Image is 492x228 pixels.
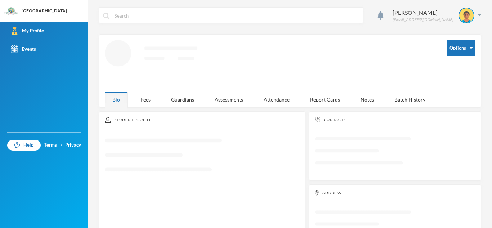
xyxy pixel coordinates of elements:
img: STUDENT [459,8,474,23]
a: Terms [44,142,57,149]
div: [GEOGRAPHIC_DATA] [22,8,67,14]
svg: Loading interface... [105,40,436,86]
div: Batch History [387,92,433,107]
div: [PERSON_NAME] [393,8,453,17]
svg: Loading interface... [315,133,475,173]
div: Guardians [164,92,202,107]
div: Contacts [315,117,475,122]
div: Address [315,190,475,196]
img: search [103,13,109,19]
div: · [61,142,62,149]
div: [EMAIL_ADDRESS][DOMAIN_NAME] [393,17,453,22]
div: Events [11,45,36,53]
div: My Profile [11,27,44,35]
div: Notes [353,92,381,107]
img: logo [4,4,18,18]
div: Bio [105,92,128,107]
svg: Loading interface... [105,134,300,182]
div: Student Profile [105,117,300,123]
input: Search [114,8,359,24]
div: Report Cards [303,92,348,107]
div: Attendance [256,92,297,107]
div: Fees [133,92,158,107]
a: Privacy [65,142,81,149]
button: Options [447,40,475,56]
div: Assessments [207,92,251,107]
a: Help [7,140,41,151]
